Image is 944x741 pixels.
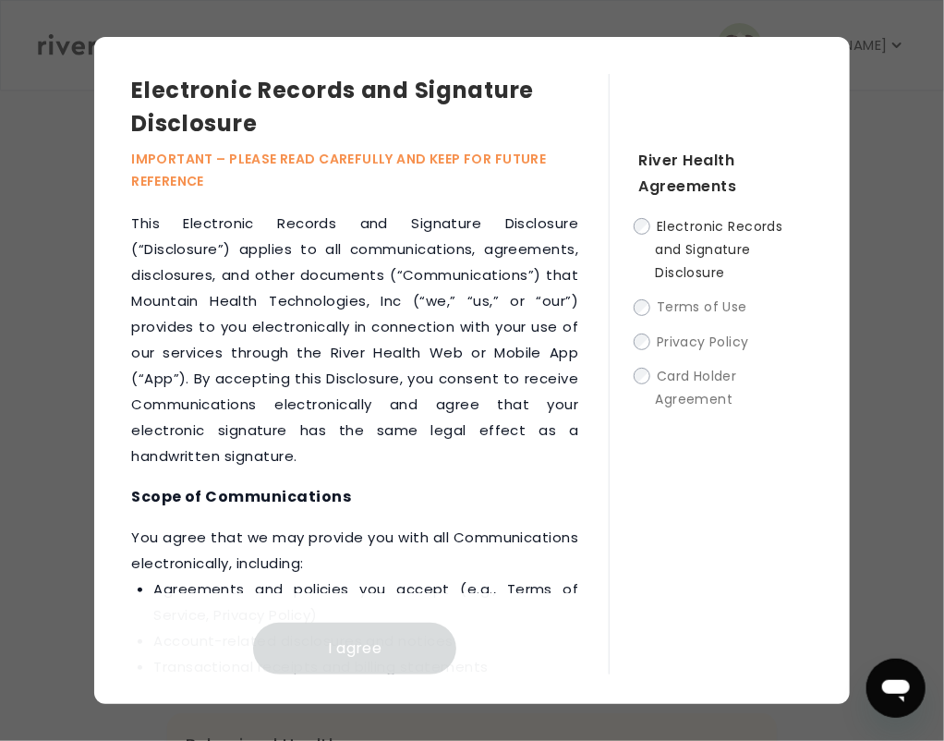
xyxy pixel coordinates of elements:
[131,148,608,192] p: IMPORTANT – PLEASE READ CAREFULLY AND KEEP FOR FUTURE REFERENCE
[131,525,578,706] p: ‍You agree that we may provide you with all Communications electronically, including:
[657,333,749,351] span: Privacy Policy
[131,211,578,469] p: This Electronic Records and Signature Disclosure (“Disclosure”) applies to all communications, ag...
[657,298,747,317] span: Terms of Use
[131,74,608,140] h3: Electronic Records and Signature Disclosure
[656,367,737,408] span: Card Holder Agreement
[131,484,578,510] h4: Scope of Communications
[656,217,783,282] span: Electronic Records and Signature Disclosure
[253,623,456,674] button: I agree
[866,659,926,718] iframe: Button to launch messaging window
[639,148,813,200] h4: River Health Agreements
[153,577,578,628] li: Agreements and policies you accept (e.g., Terms of Service, Privacy Policy)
